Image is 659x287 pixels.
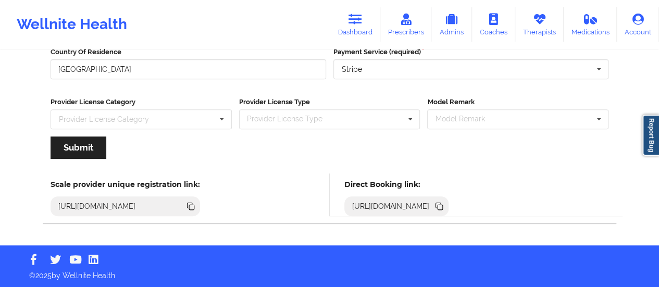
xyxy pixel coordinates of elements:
[51,180,200,189] h5: Scale provider unique registration link:
[344,180,449,189] h5: Direct Booking link:
[51,47,326,57] label: Country Of Residence
[431,7,472,42] a: Admins
[617,7,659,42] a: Account
[472,7,515,42] a: Coaches
[333,47,609,57] label: Payment Service (required)
[515,7,564,42] a: Therapists
[22,263,637,281] p: © 2025 by Wellnite Health
[564,7,617,42] a: Medications
[427,97,608,107] label: Model Remark
[51,97,232,107] label: Provider License Category
[51,136,106,159] button: Submit
[432,113,500,125] div: Model Remark
[59,116,149,123] div: Provider License Category
[54,201,140,211] div: [URL][DOMAIN_NAME]
[380,7,432,42] a: Prescribers
[642,115,659,156] a: Report Bug
[330,7,380,42] a: Dashboard
[342,66,362,73] div: Stripe
[239,97,420,107] label: Provider License Type
[348,201,434,211] div: [URL][DOMAIN_NAME]
[244,113,338,125] div: Provider License Type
